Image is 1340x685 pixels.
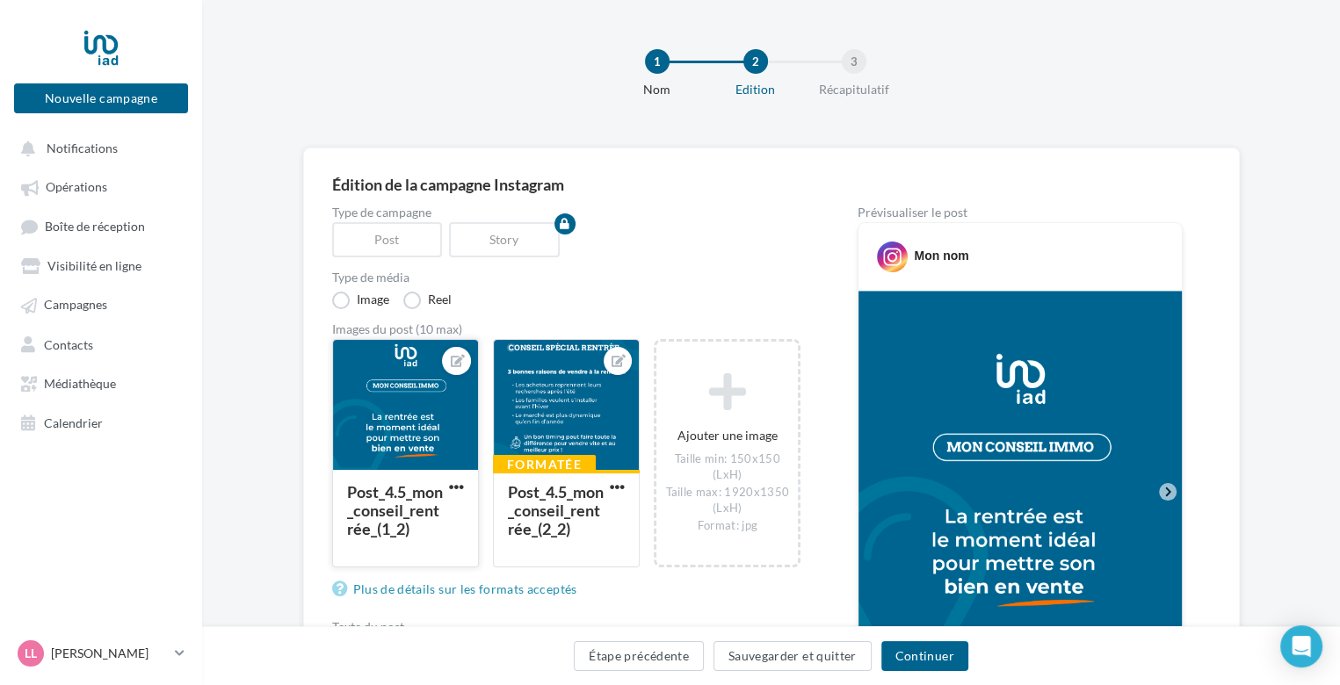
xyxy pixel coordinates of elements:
label: Image [332,292,389,309]
div: Édition de la campagne Instagram [332,177,1211,192]
div: Edition [699,81,812,98]
button: Continuer [881,641,968,671]
div: 3 [842,49,866,74]
div: 1 [645,49,670,74]
div: Open Intercom Messenger [1280,625,1322,667]
span: Calendrier [44,415,103,429]
div: Images du post (10 max) [332,323,801,335]
a: Boîte de réception [11,210,192,242]
a: Plus de détails sur les formats acceptés [332,579,584,600]
button: Étape précédente [574,641,704,671]
span: Médiathèque [44,376,116,391]
a: Contacts [11,328,192,359]
div: Post_4.5_mon_conseil_rentrée_(2_2) [508,482,604,538]
a: Opérations [11,170,192,202]
span: Visibilité en ligne [47,258,141,273]
span: Opérations [46,180,107,195]
label: Texte du post [332,621,801,633]
label: Reel [403,292,452,309]
span: Notifications [47,141,118,155]
div: 2 [743,49,768,74]
div: Nom [601,81,713,98]
a: Calendrier [11,406,192,437]
span: Boîte de réception [45,219,145,234]
span: Contacts [44,336,93,351]
span: Campagnes [44,298,107,313]
div: Mon nom [914,247,968,264]
a: LL [PERSON_NAME] [14,637,188,670]
a: Visibilité en ligne [11,249,192,281]
div: Récapitulatif [798,81,910,98]
a: Campagnes [11,288,192,320]
button: Notifications [11,132,185,163]
div: Formatée [493,455,596,474]
a: Médiathèque [11,366,192,398]
div: Prévisualiser le post [858,206,1183,219]
button: Sauvegarder et quitter [713,641,872,671]
div: Post_4.5_mon_conseil_rentrée_(1_2) [347,482,443,538]
label: Type de média [332,271,801,284]
p: [PERSON_NAME] [51,645,168,662]
button: Nouvelle campagne [14,83,188,113]
label: Type de campagne [332,206,801,219]
span: LL [25,645,37,662]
